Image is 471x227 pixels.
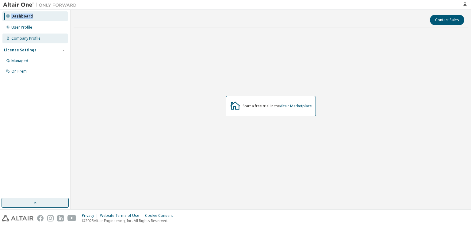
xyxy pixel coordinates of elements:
div: Website Terms of Use [100,213,145,218]
div: Dashboard [11,14,33,19]
img: linkedin.svg [57,215,64,221]
img: youtube.svg [67,215,76,221]
img: altair_logo.svg [2,215,33,221]
a: Altair Marketplace [280,103,312,109]
img: Altair One [3,2,80,8]
div: Start a free trial in the [243,104,312,109]
p: © 2025 Altair Engineering, Inc. All Rights Reserved. [82,218,177,223]
img: facebook.svg [37,215,44,221]
div: Cookie Consent [145,213,177,218]
div: On Prem [11,69,27,74]
button: Contact Sales [430,15,464,25]
div: Privacy [82,213,100,218]
div: User Profile [11,25,32,30]
div: Company Profile [11,36,40,41]
img: instagram.svg [47,215,54,221]
div: Managed [11,58,28,63]
div: License Settings [4,48,36,53]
